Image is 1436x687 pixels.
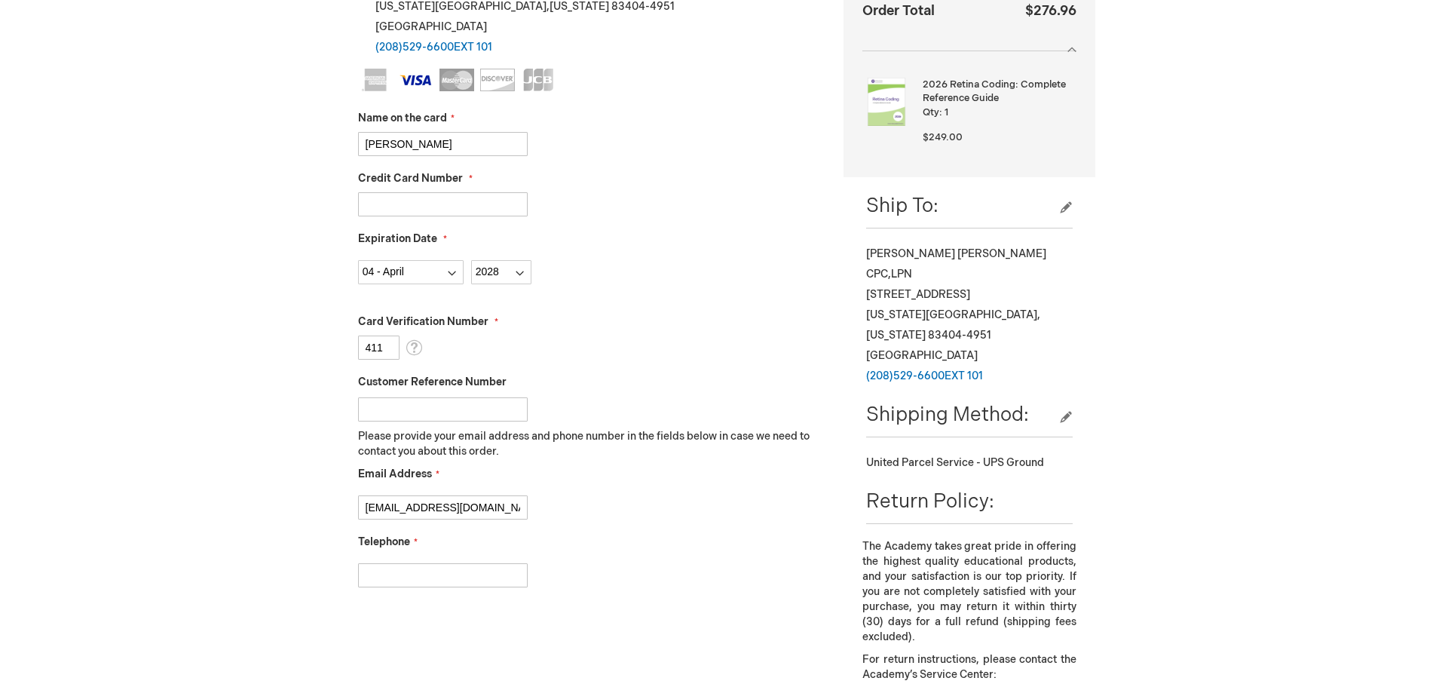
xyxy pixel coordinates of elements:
[375,41,492,54] a: (208)529-6600EXT 101
[866,490,994,514] span: Return Policy:
[358,429,822,459] p: Please provide your email address and phone number in the fields below in case we need to contact...
[439,69,474,91] img: MasterCard
[358,315,488,328] span: Card Verification Number
[341,612,571,670] iframe: reCAPTCHA
[358,232,437,245] span: Expiration Date
[866,403,1029,427] span: Shipping Method:
[358,112,447,124] span: Name on the card
[358,192,528,216] input: Credit Card Number
[358,336,400,360] input: Card Verification Number
[923,131,963,143] span: $249.00
[945,106,948,118] span: 1
[358,376,507,388] span: Customer Reference Number
[866,244,1072,386] div: [PERSON_NAME] [PERSON_NAME] CPC,LPN [STREET_ADDRESS] [US_STATE][GEOGRAPHIC_DATA] , 83404-4951 [GE...
[358,172,463,185] span: Credit Card Number
[923,78,1072,106] strong: 2026 Retina Coding: Complete Reference Guide
[480,69,515,91] img: Discover
[358,535,410,548] span: Telephone
[1025,3,1076,19] span: $276.96
[866,456,1044,469] span: United Parcel Service - UPS Ground
[862,78,911,126] img: 2026 Retina Coding: Complete Reference Guide
[862,539,1076,645] p: The Academy takes great pride in offering the highest quality educational products, and your sati...
[399,69,433,91] img: Visa
[358,468,432,480] span: Email Address
[358,69,393,91] img: American Express
[521,69,556,91] img: JCB
[866,370,983,382] a: (208)529-6600EXT 101
[923,106,939,118] span: Qty
[862,652,1076,682] p: For return instructions, please contact the Academy’s Service Center:
[866,329,926,342] span: [US_STATE]
[866,195,938,218] span: Ship To:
